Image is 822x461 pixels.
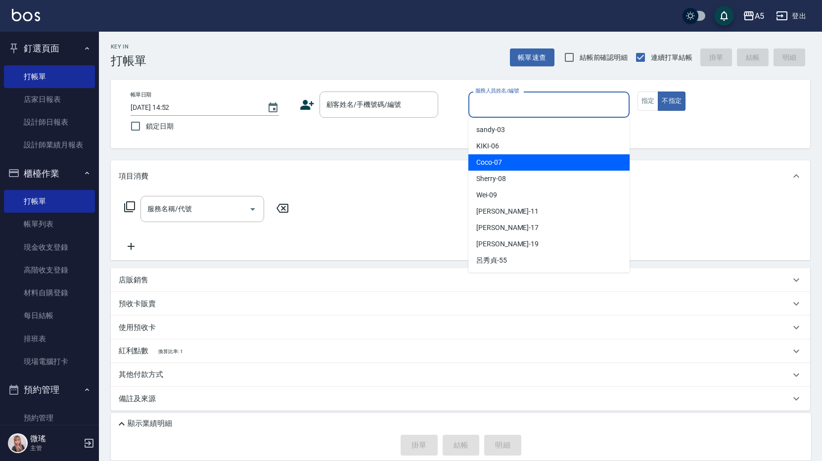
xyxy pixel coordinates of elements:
h3: 打帳單 [111,54,146,68]
button: 預約管理 [4,377,95,403]
a: 帳單列表 [4,213,95,235]
button: Choose date, selected date is 2025-08-11 [261,96,285,120]
a: 店家日報表 [4,88,95,111]
p: 顯示業績明細 [128,418,172,429]
p: 項目消費 [119,171,148,182]
span: 結帳前確認明細 [580,52,628,63]
div: 預收卡販賣 [111,292,810,316]
div: A5 [755,10,764,22]
span: [PERSON_NAME] -19 [476,239,539,249]
a: 高階收支登錄 [4,259,95,281]
a: 現金收支登錄 [4,236,95,259]
span: [PERSON_NAME] -11 [476,206,539,217]
div: 紅利點數換算比率: 1 [111,339,810,363]
div: 使用預收卡 [111,316,810,339]
img: Person [8,433,28,453]
span: KIKI -06 [476,141,499,151]
p: 預收卡販賣 [119,299,156,309]
img: Logo [12,9,40,21]
span: [PERSON_NAME] -17 [476,223,539,233]
h5: 微瑤 [30,434,81,444]
button: 不指定 [658,92,685,111]
button: A5 [739,6,768,26]
a: 設計師日報表 [4,111,95,134]
span: sandy -03 [476,125,505,135]
a: 材料自購登錄 [4,281,95,304]
button: Open [245,201,261,217]
h2: Key In [111,44,146,50]
a: 打帳單 [4,65,95,88]
span: Sherry -08 [476,174,506,184]
p: 店販銷售 [119,275,148,285]
button: 帳單速查 [510,48,554,67]
button: 釘選頁面 [4,36,95,61]
span: 換算比率: 1 [158,349,183,354]
span: Wei -09 [476,190,497,200]
p: 使用預收卡 [119,323,156,333]
a: 預約管理 [4,407,95,429]
a: 設計師業績月報表 [4,134,95,156]
a: 排班表 [4,327,95,350]
input: YYYY/MM/DD hh:mm [131,99,257,116]
p: 主管 [30,444,81,453]
p: 備註及來源 [119,394,156,404]
div: 其他付款方式 [111,363,810,387]
span: Coco -07 [476,157,502,168]
p: 其他付款方式 [119,369,168,380]
button: 登出 [772,7,810,25]
span: 連續打單結帳 [651,52,692,63]
button: save [714,6,734,26]
a: 打帳單 [4,190,95,213]
span: 呂秀貞 -55 [476,255,507,266]
button: 指定 [638,92,659,111]
p: 紅利點數 [119,346,183,357]
label: 服務人員姓名/編號 [475,87,519,94]
a: 每日結帳 [4,304,95,327]
label: 帳單日期 [131,91,151,98]
a: 現場電腦打卡 [4,350,95,373]
span: 鎖定日期 [146,121,174,132]
div: 店販銷售 [111,268,810,292]
div: 項目消費 [111,160,810,192]
button: 櫃檯作業 [4,161,95,186]
div: 備註及來源 [111,387,810,411]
